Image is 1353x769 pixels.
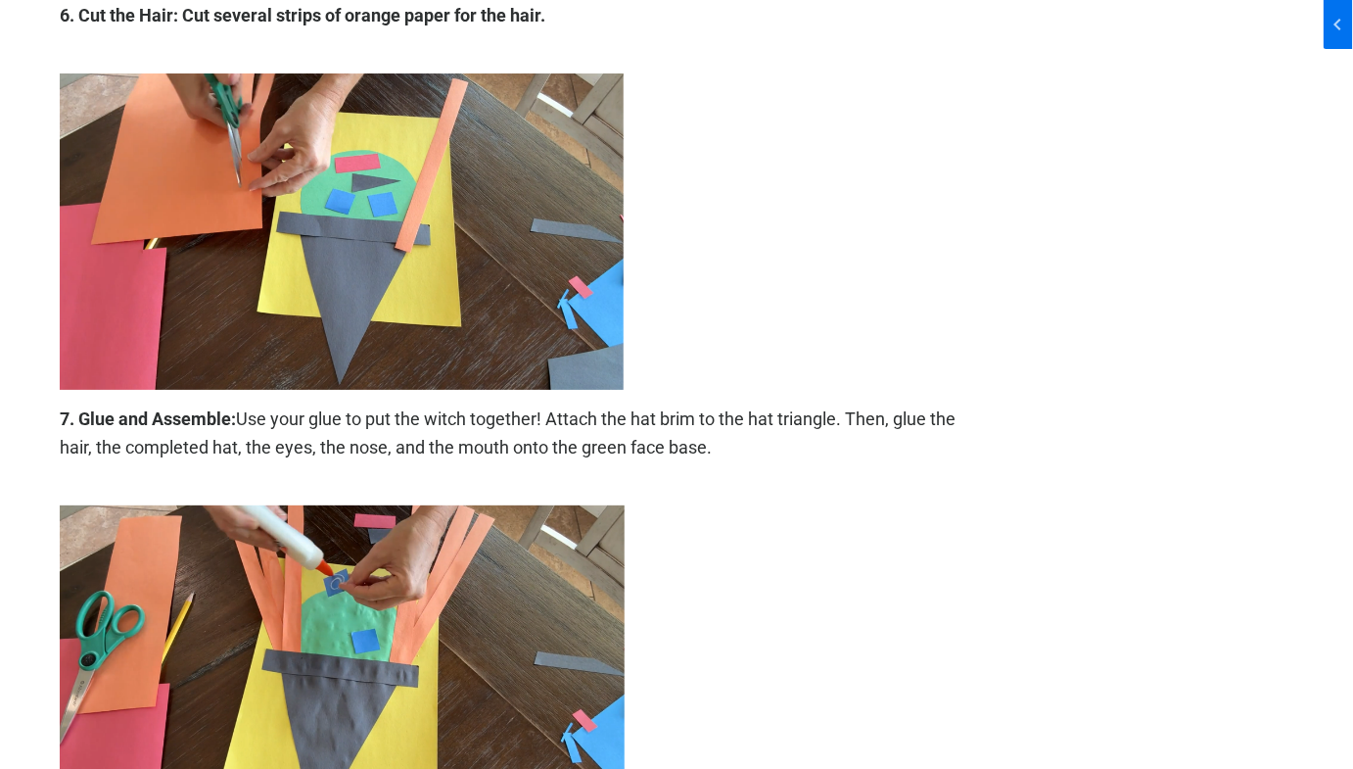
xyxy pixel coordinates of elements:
[3,13,26,36] span: chevron_left
[60,5,545,25] b: 6. Cut the Hair: Cut several strips of orange paper for the hair.
[60,409,236,429] b: 7. Glue and Assemble:
[60,406,978,462] p: Use your glue to put the witch together! Attach the hat brim to the hat triangle. Then, glue the ...
[60,73,624,390] img: dd2566f-ed3-5f4e-66bd-57a1de58f5d2_Hair.png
